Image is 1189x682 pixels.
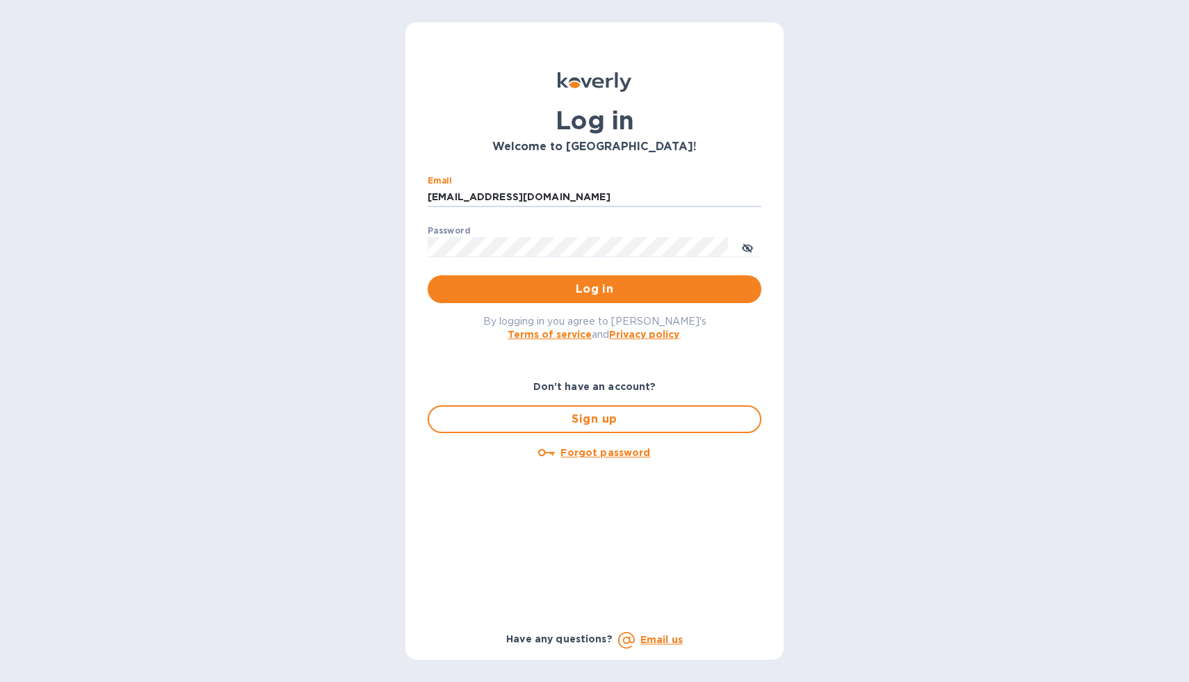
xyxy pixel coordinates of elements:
b: Have any questions? [506,633,613,644]
button: Log in [428,275,761,303]
u: Forgot password [560,447,650,458]
button: toggle password visibility [734,233,761,261]
a: Email us [640,634,683,645]
a: Privacy policy [609,329,679,340]
a: Terms of service [508,329,592,340]
span: Sign up [440,411,749,428]
b: Don't have an account? [533,381,656,392]
input: Enter email address [428,187,761,208]
h3: Welcome to [GEOGRAPHIC_DATA]! [428,140,761,154]
h1: Log in [428,106,761,135]
img: Koverly [558,72,631,92]
span: Log in [439,281,750,298]
label: Email [428,177,452,185]
button: Sign up [428,405,761,433]
label: Password [428,227,470,235]
span: By logging in you agree to [PERSON_NAME]'s and . [483,316,706,340]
